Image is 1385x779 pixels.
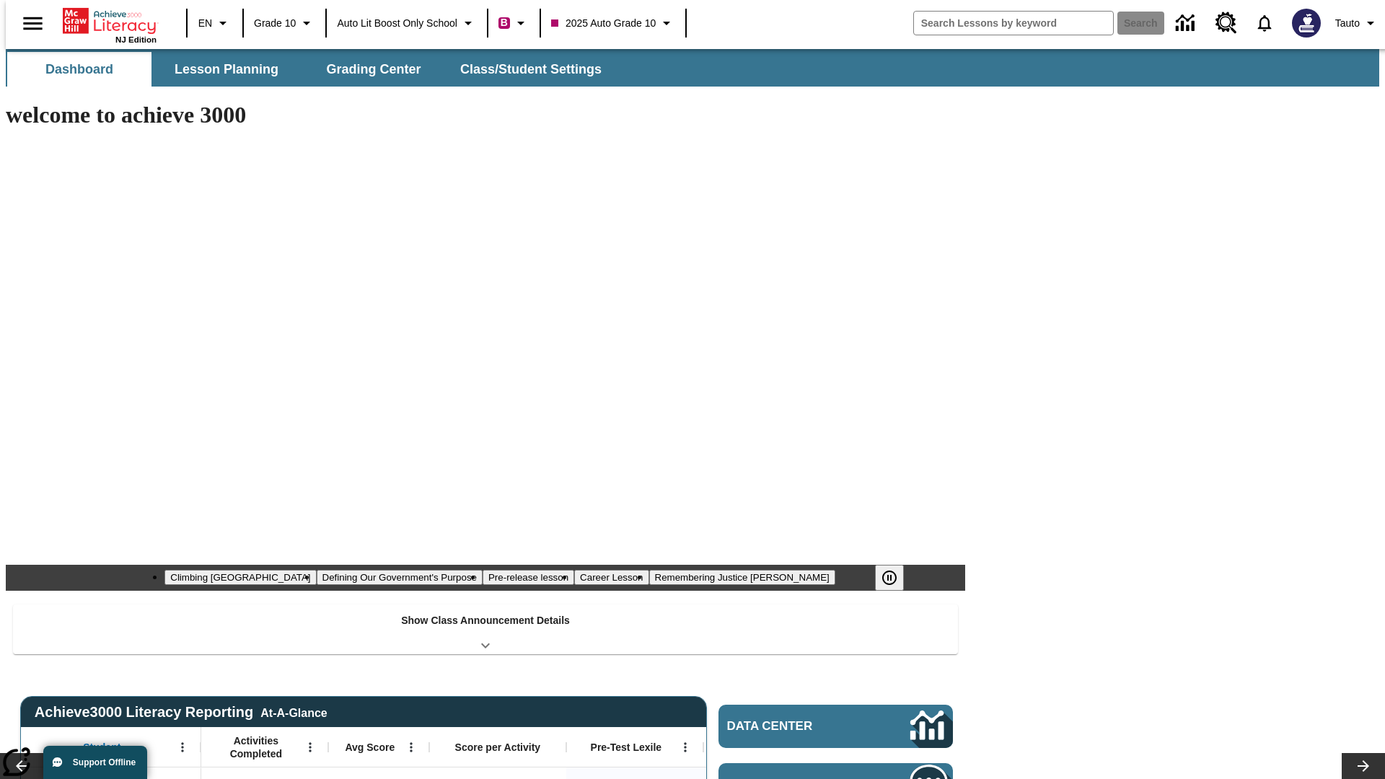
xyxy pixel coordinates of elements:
button: Language: EN, Select a language [192,10,238,36]
button: Boost Class color is violet red. Change class color [493,10,535,36]
span: Tauto [1335,16,1360,31]
button: Pause [875,565,904,591]
div: SubNavbar [6,49,1379,87]
button: Profile/Settings [1329,10,1385,36]
p: Show Class Announcement Details [401,613,570,628]
button: Open Menu [674,736,696,758]
button: Open Menu [172,736,193,758]
span: Grade 10 [254,16,296,31]
a: Home [63,6,157,35]
button: Lesson Planning [154,52,299,87]
button: Select a new avatar [1283,4,1329,42]
button: Support Offline [43,746,147,779]
span: Data Center [727,719,862,734]
div: SubNavbar [6,52,615,87]
button: Slide 5 Remembering Justice O'Connor [649,570,835,585]
button: School: Auto Lit Boost only School, Select your school [331,10,483,36]
button: Lesson carousel, Next [1342,753,1385,779]
a: Notifications [1246,4,1283,42]
h1: welcome to achieve 3000 [6,102,965,128]
span: NJ Edition [115,35,157,44]
div: Home [63,5,157,44]
button: Class: 2025 Auto Grade 10, Select your class [545,10,681,36]
button: Grading Center [302,52,446,87]
button: Open side menu [12,2,54,45]
span: Student [83,741,120,754]
button: Open Menu [299,736,321,758]
span: Pre-Test Lexile [591,741,662,754]
a: Data Center [1167,4,1207,43]
button: Open Menu [400,736,422,758]
span: Auto Lit Boost only School [337,16,457,31]
div: Pause [875,565,918,591]
button: Dashboard [7,52,151,87]
span: B [501,14,508,32]
span: 2025 Auto Grade 10 [551,16,656,31]
span: Activities Completed [208,734,304,760]
img: Avatar [1292,9,1321,38]
span: Avg Score [345,741,395,754]
button: Slide 4 Career Lesson [574,570,648,585]
button: Slide 1 Climbing Mount Tai [164,570,316,585]
span: Achieve3000 Literacy Reporting [35,704,327,721]
div: Show Class Announcement Details [13,604,958,654]
span: EN [198,16,212,31]
a: Resource Center, Will open in new tab [1207,4,1246,43]
span: Score per Activity [455,741,541,754]
button: Class/Student Settings [449,52,613,87]
span: Support Offline [73,757,136,767]
div: At-A-Glance [260,704,327,720]
button: Grade: Grade 10, Select a grade [248,10,321,36]
input: search field [914,12,1113,35]
button: Slide 3 Pre-release lesson [483,570,574,585]
a: Data Center [718,705,953,748]
button: Slide 2 Defining Our Government's Purpose [317,570,483,585]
